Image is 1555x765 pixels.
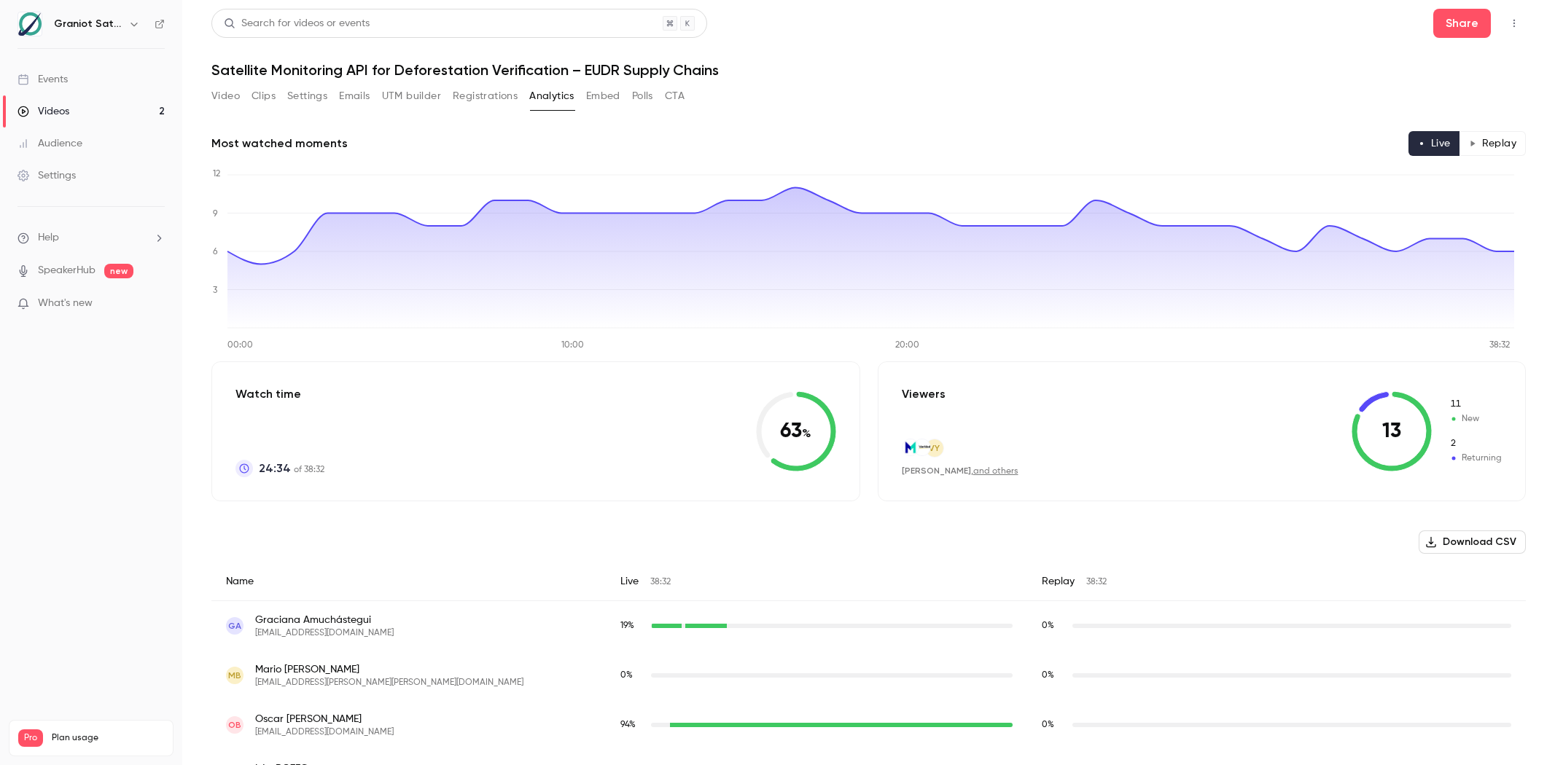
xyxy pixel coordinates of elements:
[632,85,653,108] button: Polls
[620,721,636,729] span: 94 %
[211,135,348,152] h2: Most watched moments
[902,465,1018,477] div: ,
[255,627,394,639] span: [EMAIL_ADDRESS][DOMAIN_NAME]
[211,562,606,601] div: Name
[620,619,644,632] span: Live watch time
[1042,721,1054,729] span: 0 %
[211,85,240,108] button: Video
[255,662,523,677] span: Mario [PERSON_NAME]
[620,621,634,630] span: 19 %
[52,732,164,744] span: Plan usage
[929,442,940,455] span: VY
[259,460,324,477] p: of 38:32
[902,385,946,403] p: Viewers
[586,85,620,108] button: Embed
[38,296,93,311] span: What's new
[17,136,82,151] div: Audience
[1459,131,1526,156] button: Replay
[620,669,644,682] span: Live watch time
[1433,9,1491,38] button: Share
[620,671,633,680] span: 0 %
[561,341,584,350] tspan: 10:00
[227,341,253,350] tspan: 00:00
[228,718,241,731] span: OB
[17,168,76,183] div: Settings
[1419,530,1526,554] button: Download CSV
[213,210,218,219] tspan: 9
[287,85,327,108] button: Settings
[1489,341,1510,350] tspan: 38:32
[1449,398,1502,411] span: New
[903,439,919,455] img: effem.com
[453,85,518,108] button: Registrations
[147,297,165,310] iframe: Noticeable Trigger
[213,170,220,178] tspan: 12
[1503,12,1526,35] button: Top Bar Actions
[18,729,43,747] span: Pro
[252,85,276,108] button: Clips
[1408,131,1460,156] button: Live
[17,72,68,87] div: Events
[620,718,644,731] span: Live watch time
[38,263,96,278] a: SpeakerHub
[339,85,370,108] button: Emails
[211,601,1526,651] div: graciana.amuchastegui@gmail.com
[914,439,930,455] img: solidaridadnetwork.org
[255,712,394,726] span: Oscar [PERSON_NAME]
[213,286,217,295] tspan: 3
[18,12,42,36] img: Graniot Satellite Technologies SL
[1042,671,1054,680] span: 0 %
[235,385,324,403] p: Watch time
[1449,412,1502,425] span: New
[529,85,574,108] button: Analytics
[1086,578,1107,586] span: 38:32
[1042,669,1065,682] span: Replay watch time
[54,17,122,31] h6: Graniot Satellite Technologies SL
[1449,437,1502,450] span: Returning
[902,466,971,476] span: [PERSON_NAME]
[1042,718,1065,731] span: Replay watch time
[382,85,441,108] button: UTM builder
[1042,621,1054,630] span: 0 %
[224,16,370,31] div: Search for videos or events
[211,61,1526,79] h1: Satellite Monitoring API for Deforestation Verification – EUDR Supply Chains
[211,651,1526,700] div: mario.barboza.romero@gmail.com
[665,85,685,108] button: CTA
[211,700,1526,750] div: oscarfbordac@gmail.com
[228,619,241,632] span: GA
[17,230,165,246] li: help-dropdown-opener
[1449,452,1502,465] span: Returning
[17,104,69,119] div: Videos
[650,578,671,586] span: 38:32
[1027,562,1526,601] div: Replay
[255,613,394,627] span: Graciana Amuchástegui
[213,248,218,256] tspan: 6
[38,230,59,246] span: Help
[259,460,291,477] span: 24:34
[606,562,1027,601] div: Live
[1042,619,1065,632] span: Replay watch time
[255,677,523,688] span: [EMAIL_ADDRESS][PERSON_NAME][PERSON_NAME][DOMAIN_NAME]
[104,264,133,278] span: new
[228,669,241,682] span: MB
[255,726,394,738] span: [EMAIL_ADDRESS][DOMAIN_NAME]
[895,341,919,350] tspan: 20:00
[973,467,1018,476] a: and others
